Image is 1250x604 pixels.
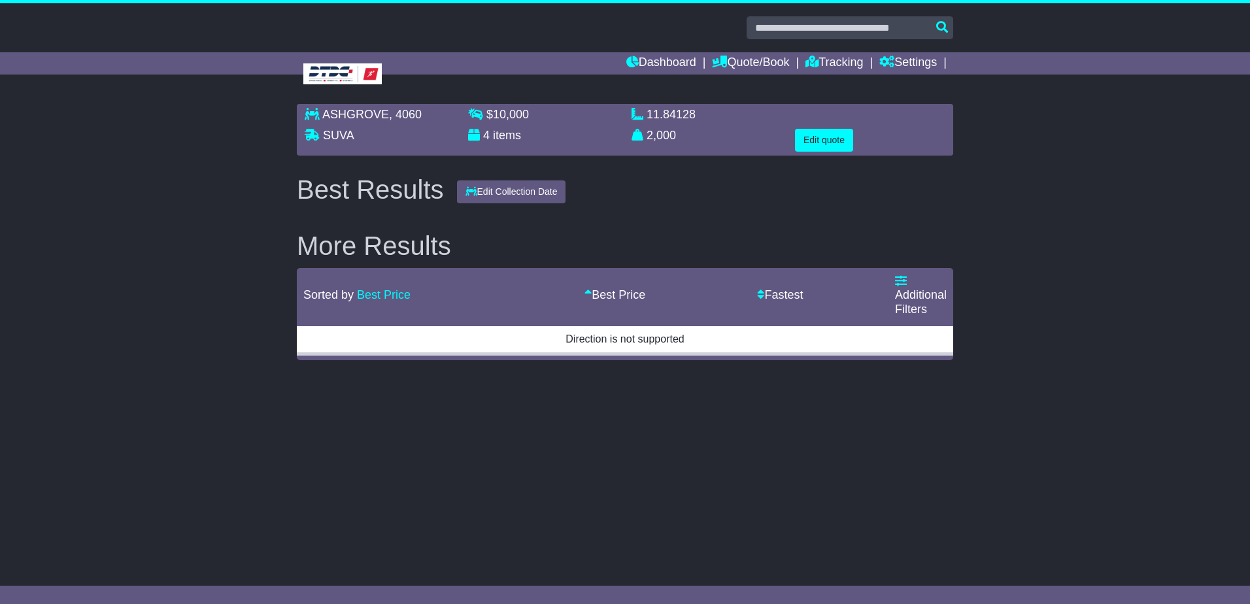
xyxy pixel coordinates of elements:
a: Fastest [757,288,803,301]
button: Edit quote [795,129,853,152]
a: Settings [879,52,937,75]
span: 2,000 [647,129,676,142]
span: $ [486,108,529,121]
a: Dashboard [626,52,696,75]
button: Edit Collection Date [457,180,566,203]
span: Sorted by [303,288,354,301]
div: Best Results [290,175,450,204]
a: Tracking [805,52,863,75]
span: 11.84128 [647,108,696,121]
span: 4 [483,129,490,142]
span: 10,000 [493,108,529,121]
h2: More Results [297,231,953,260]
a: Best Price [584,288,645,301]
span: items [493,129,521,142]
span: SUVA [323,129,354,142]
a: Quote/Book [712,52,789,75]
a: Additional Filters [895,275,947,316]
span: ASHGROVE [322,108,389,121]
a: Best Price [357,288,411,301]
span: , 4060 [389,108,422,121]
td: Direction is not supported [297,325,953,354]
